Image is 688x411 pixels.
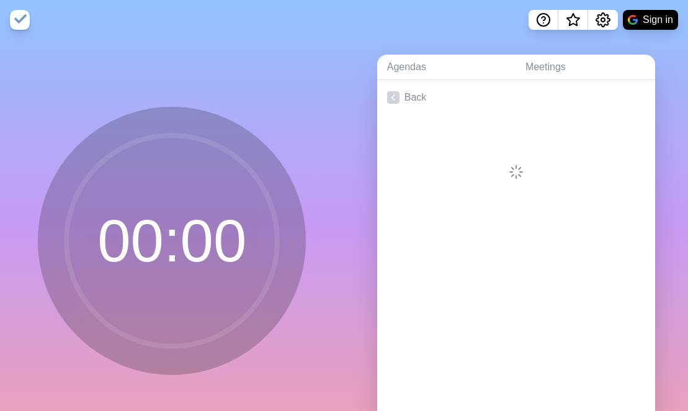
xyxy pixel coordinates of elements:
[628,15,638,25] img: google logo
[377,55,516,80] a: Agendas
[516,55,655,80] a: Meetings
[558,10,588,30] button: What’s new
[529,10,558,30] button: Help
[623,10,678,30] button: Sign in
[588,10,618,30] button: Settings
[10,10,30,30] img: timeblocks logo
[377,80,655,115] a: Back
